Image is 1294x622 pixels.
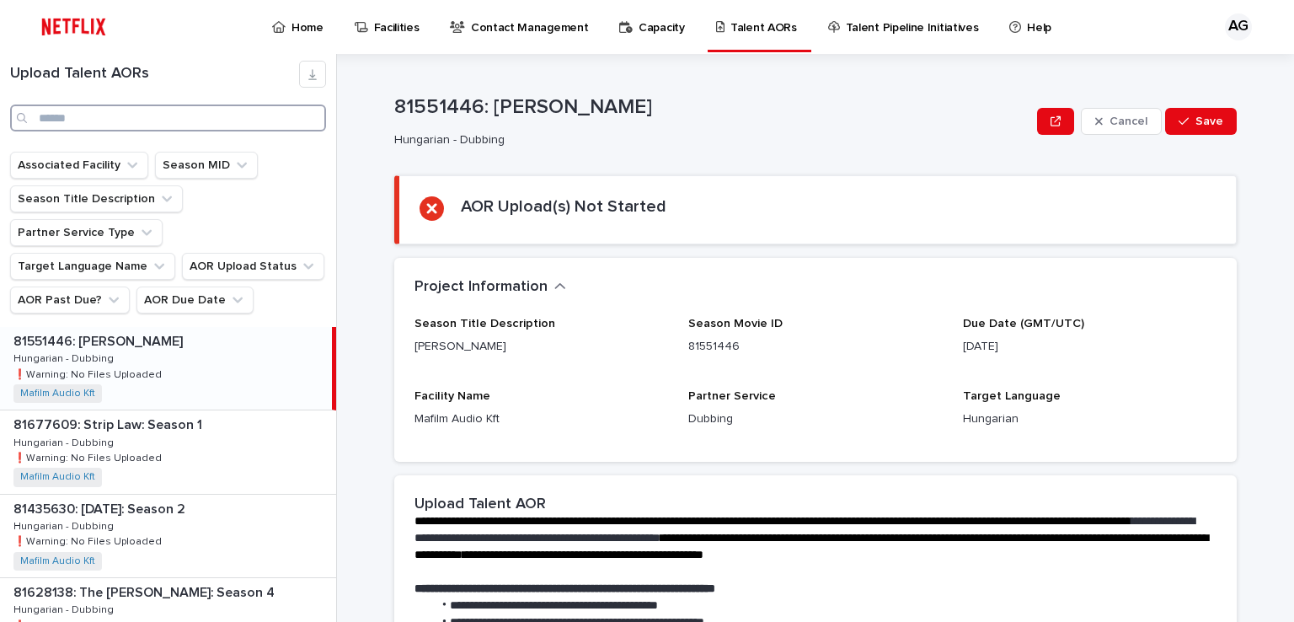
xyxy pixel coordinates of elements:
p: ❗️Warning: No Files Uploaded [13,533,165,548]
h2: AOR Upload(s) Not Started [461,196,666,217]
span: Season Title Description [414,318,555,330]
p: Hungarian - Dubbing [394,133,1024,147]
button: Season MID [155,152,258,179]
a: Mafilm Audio Kft [20,555,95,567]
p: Mafilm Audio Kft [414,410,668,428]
p: ❗️Warning: No Files Uploaded [13,449,165,464]
p: Hungarian - Dubbing [13,350,117,365]
button: Project Information [414,278,566,297]
p: 81435630: [DATE]: Season 2 [13,498,189,517]
p: 81551446: [PERSON_NAME] [13,330,186,350]
a: Mafilm Audio Kft [20,471,95,483]
button: Target Language Name [10,253,175,280]
p: 81551446: [PERSON_NAME] [394,95,1030,120]
button: AOR Due Date [136,287,254,314]
p: 81551446 [688,338,942,356]
span: Due Date (GMT/UTC) [963,318,1084,330]
p: [PERSON_NAME] [414,338,668,356]
button: Associated Facility [10,152,148,179]
span: Facility Name [414,390,490,402]
h2: Upload Talent AOR [414,496,546,514]
p: [DATE] [963,338,1216,356]
p: Dubbing [688,410,942,428]
button: AOR Past Due? [10,287,130,314]
div: AG [1225,13,1252,40]
p: ❗️Warning: No Files Uploaded [13,366,165,381]
span: Partner Service [688,390,776,402]
p: Hungarian - Dubbing [13,434,117,449]
button: Save [1165,108,1237,135]
img: ifQbXi3ZQGMSEF7WDB7W [34,10,114,44]
p: Hungarian [963,410,1216,428]
p: 81628138: The [PERSON_NAME]: Season 4 [13,582,278,601]
span: Target Language [963,390,1061,402]
a: Mafilm Audio Kft [20,388,95,399]
input: Search [10,105,326,131]
button: AOR Upload Status [182,253,324,280]
h1: Upload Talent AORs [10,65,299,83]
button: Cancel [1081,108,1162,135]
span: Cancel [1110,115,1147,127]
h2: Project Information [414,278,548,297]
p: Hungarian - Dubbing [13,517,117,533]
button: Season Title Description [10,185,183,212]
span: Season Movie ID [688,318,783,330]
span: Save [1195,115,1223,127]
p: Hungarian - Dubbing [13,601,117,616]
button: Partner Service Type [10,219,163,246]
p: 81677609: Strip Law: Season 1 [13,414,206,433]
